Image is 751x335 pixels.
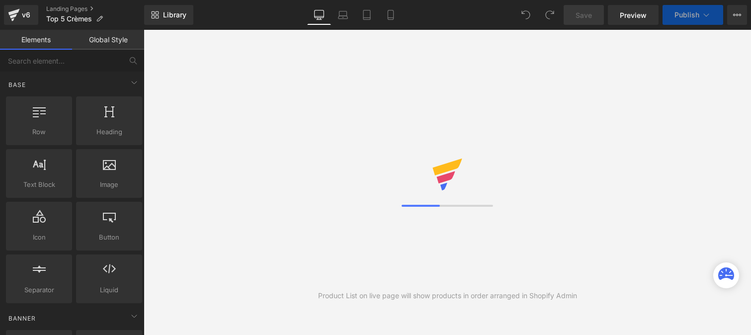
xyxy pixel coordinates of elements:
a: New Library [144,5,193,25]
span: Button [79,232,139,243]
span: Separator [9,285,69,295]
button: Undo [516,5,536,25]
a: Landing Pages [46,5,144,13]
span: Image [79,179,139,190]
span: Preview [620,10,647,20]
div: Product List on live page will show products in order arranged in Shopify Admin [318,290,577,301]
span: Library [163,10,186,19]
button: Publish [663,5,723,25]
span: Top 5 Crèmes [46,15,92,23]
span: Save [576,10,592,20]
span: Heading [79,127,139,137]
span: Base [7,80,27,89]
span: Banner [7,314,37,323]
a: Preview [608,5,659,25]
div: v6 [20,8,32,21]
a: v6 [4,5,38,25]
span: Icon [9,232,69,243]
a: Global Style [72,30,144,50]
button: Redo [540,5,560,25]
a: Mobile [379,5,403,25]
button: More [727,5,747,25]
span: Row [9,127,69,137]
a: Desktop [307,5,331,25]
a: Tablet [355,5,379,25]
a: Laptop [331,5,355,25]
span: Text Block [9,179,69,190]
span: Liquid [79,285,139,295]
span: Publish [674,11,699,19]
